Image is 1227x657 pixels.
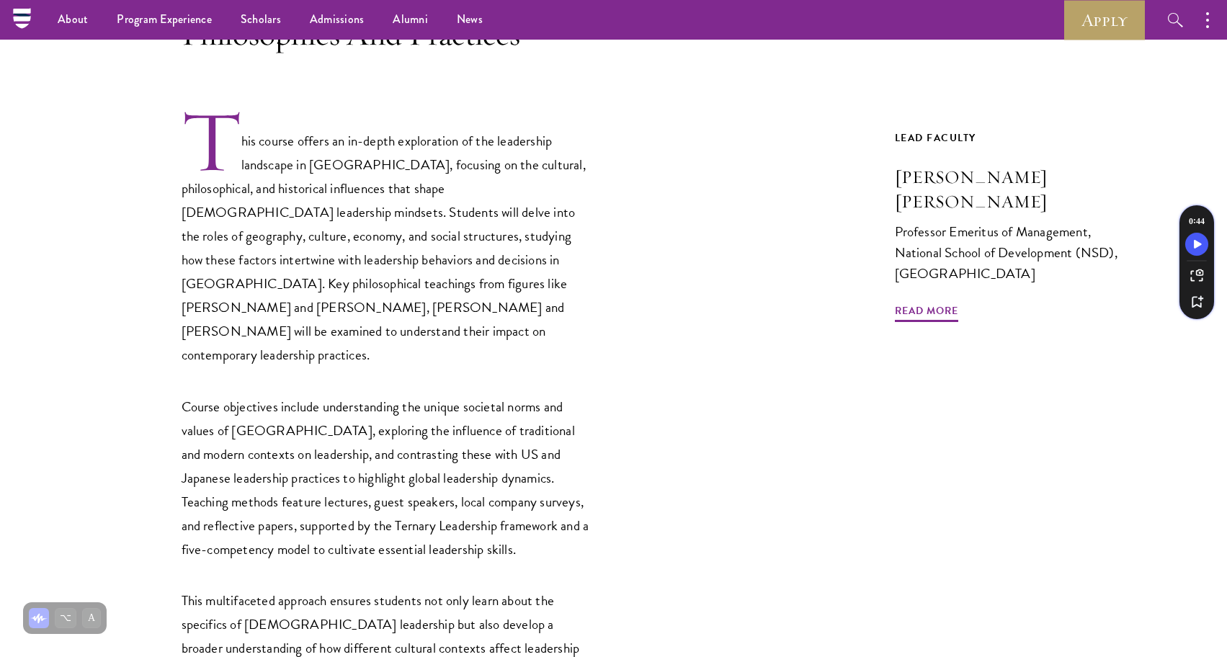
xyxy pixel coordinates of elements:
[895,129,1133,147] div: Lead Faculty
[895,221,1133,284] div: Professor Emeritus of Management, National School of Development (NSD), [GEOGRAPHIC_DATA]
[895,129,1133,311] a: Lead Faculty [PERSON_NAME] [PERSON_NAME] Professor Emeritus of Management, National School of Dev...
[895,165,1133,214] h3: [PERSON_NAME] [PERSON_NAME]
[895,302,958,324] span: Read More
[182,108,592,367] p: This course offers an in-depth exploration of the leadership landscape in [GEOGRAPHIC_DATA], focu...
[182,395,592,561] p: Course objectives include understanding the unique societal norms and values of [GEOGRAPHIC_DATA]...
